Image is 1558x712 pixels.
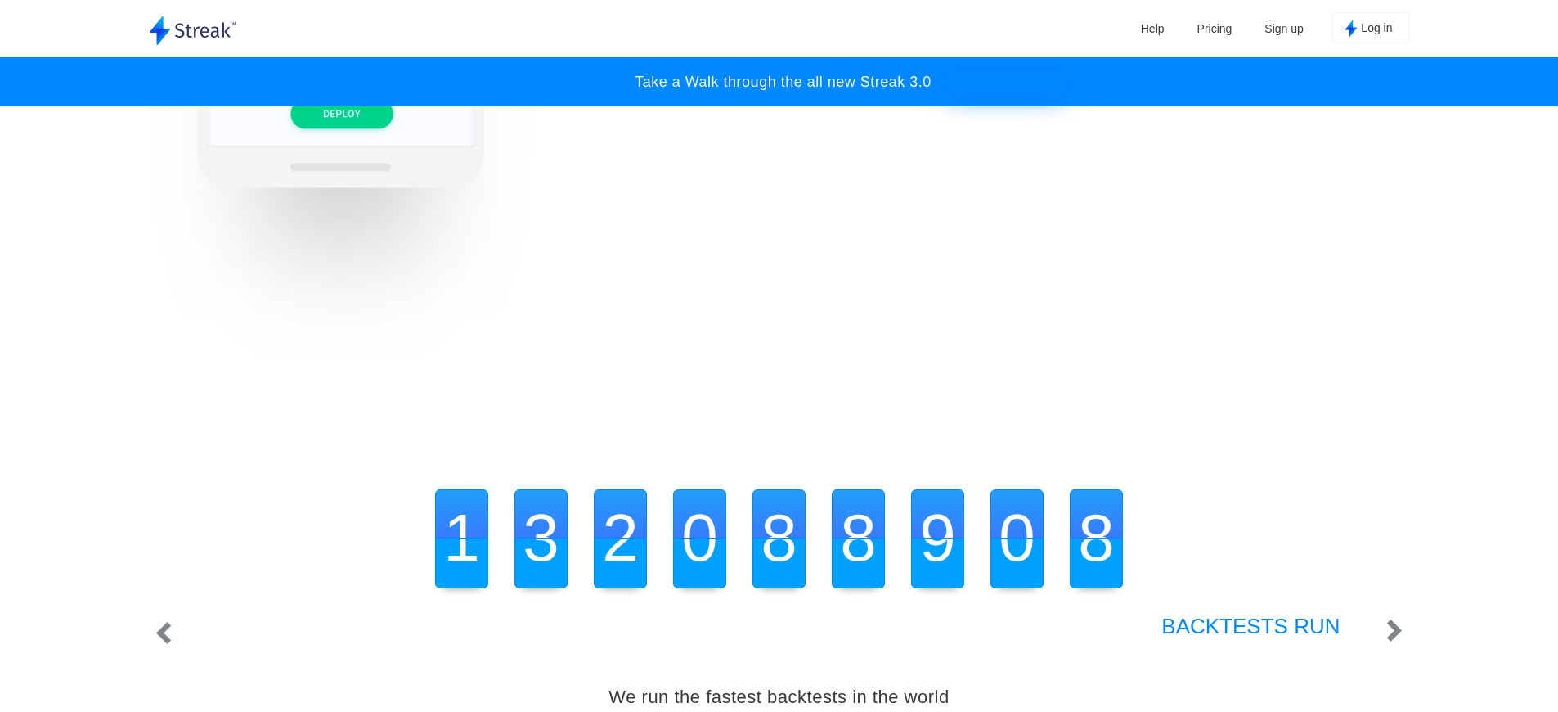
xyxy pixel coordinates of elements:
span: 8 [1078,500,1115,575]
span: 2 [602,500,639,575]
span: 0 [681,500,718,575]
img: left_arrow [156,622,172,644]
span: 8 [840,501,877,576]
button: left_arrow [150,619,179,645]
span: 0 [999,501,1035,576]
a: Pricing [1189,16,1241,41]
span: 1 [443,501,480,576]
span: 0 [681,501,718,576]
img: kite_logo [1345,20,1358,37]
span: 0 [999,500,1035,575]
span: 9 [919,500,956,575]
span: 3 [523,501,559,576]
button: Log in [1332,12,1409,43]
span: 8 [1078,501,1115,576]
h3: BACKTESTS RUN [218,614,1340,639]
span: Log in [1361,21,1392,37]
button: right_arrow [1380,619,1409,645]
span: 9 [919,501,956,576]
p: Take a Walk through the all new Streak 3.0 [618,74,932,91]
button: WATCH NOW [944,72,1066,93]
span: 8 [761,501,797,576]
span: 2 [602,501,639,576]
div: We run the fastest backtests in the world [166,665,1393,712]
img: right_arrow [1386,620,1402,642]
span: 3 [523,500,559,575]
img: logo [150,16,236,45]
span: 8 [840,500,877,575]
span: 8 [761,500,797,575]
a: Sign up [1256,16,1311,41]
a: Help [1133,16,1173,41]
span: 1 [443,500,480,575]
